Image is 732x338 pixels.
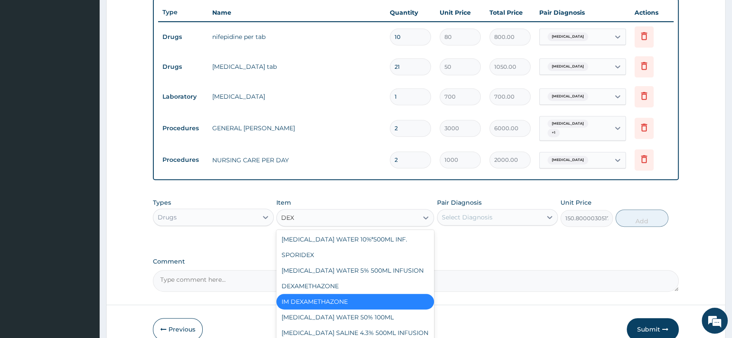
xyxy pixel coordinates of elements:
[276,278,434,294] div: DEXAMETHAZONE
[547,62,588,71] span: [MEDICAL_DATA]
[547,32,588,41] span: [MEDICAL_DATA]
[158,59,208,75] td: Drugs
[560,198,592,207] label: Unit Price
[630,4,674,21] th: Actions
[208,4,385,21] th: Name
[276,198,291,207] label: Item
[276,309,434,325] div: [MEDICAL_DATA] WATER 50% 100ML
[208,28,385,45] td: nifepidine per tab
[208,58,385,75] td: [MEDICAL_DATA] tab
[158,120,208,136] td: Procedures
[276,294,434,309] div: IM DEXAMETHAZONE
[45,48,146,60] div: Chat with us now
[485,4,535,21] th: Total Price
[615,209,668,227] button: Add
[158,152,208,168] td: Procedures
[158,213,177,222] div: Drugs
[547,92,588,101] span: [MEDICAL_DATA]
[50,109,120,196] span: We're online!
[208,88,385,105] td: [MEDICAL_DATA]
[535,4,630,21] th: Pair Diagnosis
[158,29,208,45] td: Drugs
[547,129,560,137] span: + 1
[276,232,434,247] div: [MEDICAL_DATA] WATER 10%*500ML INF.
[208,151,385,169] td: NURSING CARE PER DAY
[276,263,434,278] div: [MEDICAL_DATA] WATER 5% 500ML INFUSION
[208,119,385,137] td: GENERAL [PERSON_NAME]
[142,4,163,25] div: Minimize live chat window
[385,4,435,21] th: Quantity
[4,236,165,267] textarea: Type your message and hit 'Enter'
[437,198,482,207] label: Pair Diagnosis
[153,199,171,206] label: Types
[158,89,208,105] td: Laboratory
[276,247,434,263] div: SPORIDEX
[547,156,588,164] span: [MEDICAL_DATA]
[547,119,588,128] span: [MEDICAL_DATA]
[442,213,492,222] div: Select Diagnosis
[153,258,679,265] label: Comment
[435,4,485,21] th: Unit Price
[158,4,208,20] th: Type
[16,43,35,65] img: d_794563401_company_1708531726252_794563401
